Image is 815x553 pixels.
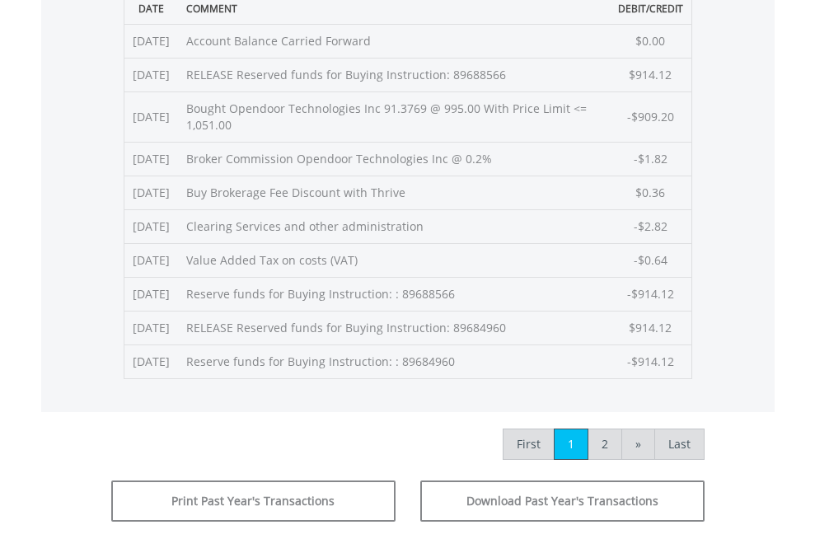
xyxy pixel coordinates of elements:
[588,429,622,460] a: 2
[420,480,705,522] button: Download Past Year's Transactions
[554,429,588,460] a: 1
[178,142,610,176] td: Broker Commission Opendoor Technologies Inc @ 0.2%
[178,344,610,378] td: Reserve funds for Buying Instruction: : 89684960
[627,286,674,302] span: -$914.12
[124,209,178,243] td: [DATE]
[178,91,610,142] td: Bought Opendoor Technologies Inc 91.3769 @ 995.00 With Price Limit <= 1,051.00
[178,58,610,91] td: RELEASE Reserved funds for Buying Instruction: 89688566
[178,209,610,243] td: Clearing Services and other administration
[124,243,178,277] td: [DATE]
[634,218,667,234] span: -$2.82
[124,58,178,91] td: [DATE]
[627,109,674,124] span: -$909.20
[178,243,610,277] td: Value Added Tax on costs (VAT)
[627,354,674,369] span: -$914.12
[635,185,665,200] span: $0.36
[634,252,667,268] span: -$0.64
[654,429,705,460] a: Last
[111,480,396,522] button: Print Past Year's Transactions
[503,429,555,460] a: First
[124,277,178,311] td: [DATE]
[178,311,610,344] td: RELEASE Reserved funds for Buying Instruction: 89684960
[124,311,178,344] td: [DATE]
[124,176,178,209] td: [DATE]
[178,176,610,209] td: Buy Brokerage Fee Discount with Thrive
[178,24,610,58] td: Account Balance Carried Forward
[635,33,665,49] span: $0.00
[124,344,178,378] td: [DATE]
[621,429,655,460] a: »
[629,320,672,335] span: $914.12
[629,67,672,82] span: $914.12
[124,24,178,58] td: [DATE]
[124,91,178,142] td: [DATE]
[124,142,178,176] td: [DATE]
[178,277,610,311] td: Reserve funds for Buying Instruction: : 89688566
[634,151,667,166] span: -$1.82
